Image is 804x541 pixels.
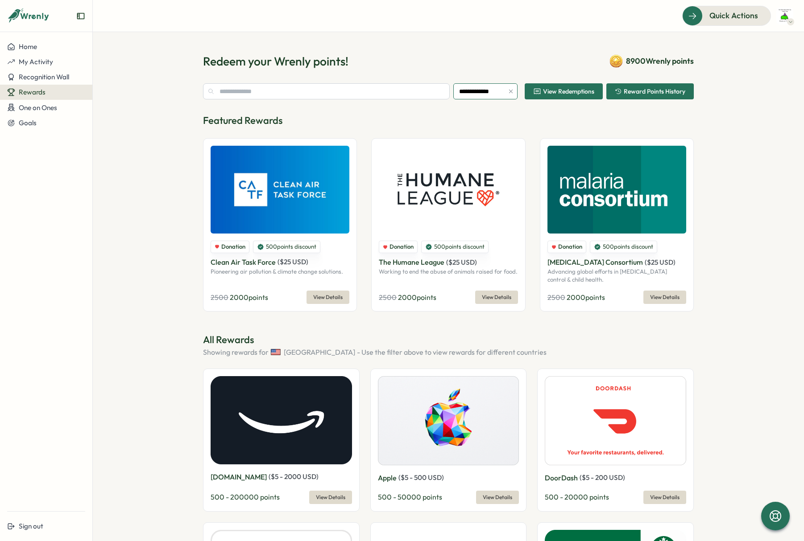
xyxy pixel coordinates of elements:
[211,257,276,268] p: Clean Air Task Force
[580,473,625,482] span: ( $ 5 - 200 USD )
[313,291,343,303] span: View Details
[253,241,320,253] div: 500 points discount
[543,88,594,94] span: View Redemptions
[547,293,565,302] span: 2500
[203,347,269,358] span: Showing rewards for
[19,57,53,66] span: My Activity
[606,83,694,99] button: Reward Points History
[682,6,771,25] button: Quick Actions
[19,42,37,51] span: Home
[709,10,758,21] span: Quick Actions
[19,73,69,81] span: Recognition Wall
[643,291,686,304] button: View Details
[221,243,245,251] span: Donation
[19,119,37,127] span: Goals
[590,241,657,253] div: 500 points discount
[357,347,547,358] span: - Use the filter above to view rewards for different countries
[378,492,442,501] span: 500 - 50000 points
[211,376,352,464] img: Amazon.com
[379,146,518,234] img: The Humane League
[475,291,518,304] button: View Details
[525,83,603,99] button: View Redemptions
[476,491,519,504] button: View Details
[421,241,489,253] div: 500 points discount
[203,333,694,347] p: All Rewards
[390,243,414,251] span: Donation
[567,293,605,302] span: 2000 points
[545,472,578,484] p: DoorDash
[547,268,686,283] p: Advancing global efforts in [MEDICAL_DATA] control & child health.
[19,103,57,112] span: One on Ones
[284,347,355,358] span: [GEOGRAPHIC_DATA]
[19,88,46,96] span: Rewards
[398,293,436,302] span: 2000 points
[270,347,281,357] img: United States
[483,491,512,504] span: View Details
[309,491,352,504] button: View Details
[482,291,511,303] span: View Details
[379,257,444,268] p: The Humane League
[558,243,582,251] span: Donation
[624,88,685,94] span: Reward Points History
[203,114,694,127] p: Featured Rewards
[269,472,319,481] span: ( $ 5 - 2000 USD )
[211,268,349,276] p: Pioneering air pollution & climate change solutions.
[378,376,519,465] img: Apple
[446,258,477,266] span: ( $ 25 USD )
[626,55,694,67] span: 8900 Wrenly points
[19,522,43,530] span: Sign out
[545,492,609,501] span: 500 - 20000 points
[650,491,680,504] span: View Details
[547,257,643,268] p: [MEDICAL_DATA] Consortium
[378,472,397,484] p: Apple
[211,492,280,501] span: 500 - 200000 points
[398,473,444,482] span: ( $ 5 - 500 USD )
[776,8,793,25] img: Yazeed Loonat
[203,53,348,69] h1: Redeem your Wrenly points!
[211,146,349,234] img: Clean Air Task Force
[316,491,345,504] span: View Details
[76,12,85,20] button: Expand sidebar
[211,471,267,483] p: [DOMAIN_NAME]
[278,258,308,266] span: ( $ 25 USD )
[379,293,397,302] span: 2500
[547,146,686,234] img: Malaria Consortium
[211,293,228,302] span: 2500
[650,291,680,303] span: View Details
[545,376,686,465] img: DoorDash
[643,491,686,504] button: View Details
[379,268,518,276] p: Working to end the abuse of animals raised for food.
[645,258,676,266] span: ( $ 25 USD )
[230,293,268,302] span: 2000 points
[307,291,349,304] button: View Details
